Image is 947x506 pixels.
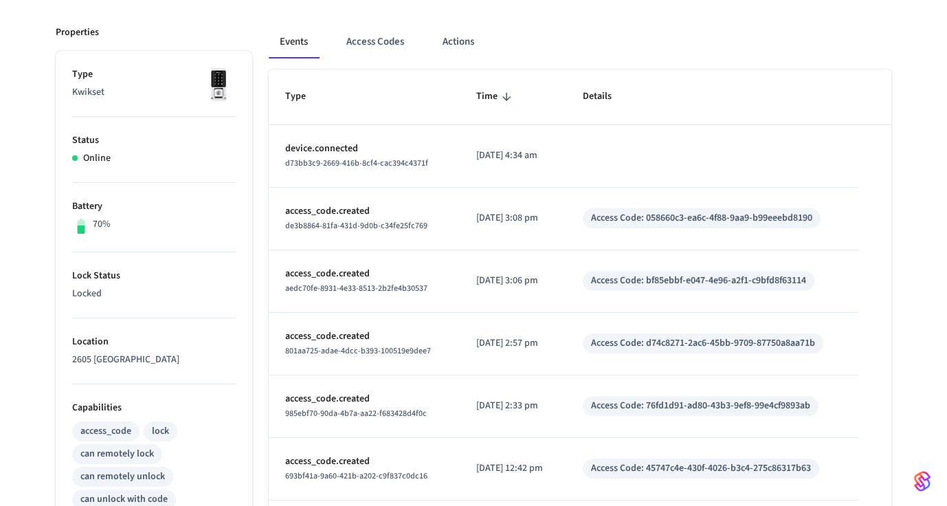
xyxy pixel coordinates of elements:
[285,157,428,169] span: d73bb3c9-2669-416b-8cf4-cac394c4371f
[432,25,485,58] button: Actions
[476,211,550,225] p: [DATE] 3:08 pm
[476,399,550,413] p: [DATE] 2:33 pm
[591,211,812,225] div: Access Code: 058660c3-ea6c-4f88-9aa9-b99eeebd8190
[285,345,431,357] span: 801aa725-adae-4dcc-b393-100519e9dee7
[72,401,236,415] p: Capabilities
[80,424,131,439] div: access_code
[80,470,165,484] div: can remotely unlock
[285,283,427,294] span: aedc70fe-8931-4e33-8513-2b2fe4b30537
[583,86,630,107] span: Details
[285,220,427,232] span: de3b8864-81fa-431d-9d0b-c34fe25fc769
[285,267,443,281] p: access_code.created
[72,67,236,82] p: Type
[285,204,443,219] p: access_code.created
[591,274,806,288] div: Access Code: bf85ebbf-e047-4e96-a2f1-c9bfd8f63114
[80,447,154,461] div: can remotely lock
[72,335,236,349] p: Location
[72,133,236,148] p: Status
[72,269,236,283] p: Lock Status
[93,217,111,232] p: 70%
[285,86,324,107] span: Type
[201,67,236,102] img: Kwikset Halo Touchscreen Wifi Enabled Smart Lock, Polished Chrome, Front
[152,424,169,439] div: lock
[56,25,99,40] p: Properties
[269,25,319,58] button: Events
[285,392,443,406] p: access_code.created
[914,470,931,492] img: SeamLogoGradient.69752ec5.svg
[285,329,443,344] p: access_code.created
[269,25,891,58] div: ant example
[335,25,415,58] button: Access Codes
[72,353,236,367] p: 2605 [GEOGRAPHIC_DATA]
[285,454,443,469] p: access_code.created
[476,86,515,107] span: Time
[72,85,236,100] p: Kwikset
[591,336,815,351] div: Access Code: d74c8271-2ac6-45bb-9709-87750a8aa71b
[285,470,427,482] span: 693bf41a-9a60-421b-a202-c9f837c0dc16
[476,336,550,351] p: [DATE] 2:57 pm
[72,199,236,214] p: Battery
[285,142,443,156] p: device.connected
[476,148,550,163] p: [DATE] 4:34 am
[83,151,111,166] p: Online
[476,461,550,476] p: [DATE] 12:42 pm
[476,274,550,288] p: [DATE] 3:06 pm
[285,408,427,419] span: 985ebf70-90da-4b7a-aa22-f683428d4f0c
[591,461,811,476] div: Access Code: 45747c4e-430f-4026-b3c4-275c86317b63
[72,287,236,301] p: Locked
[591,399,810,413] div: Access Code: 76fd1d91-ad80-43b3-9ef8-99e4cf9893ab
